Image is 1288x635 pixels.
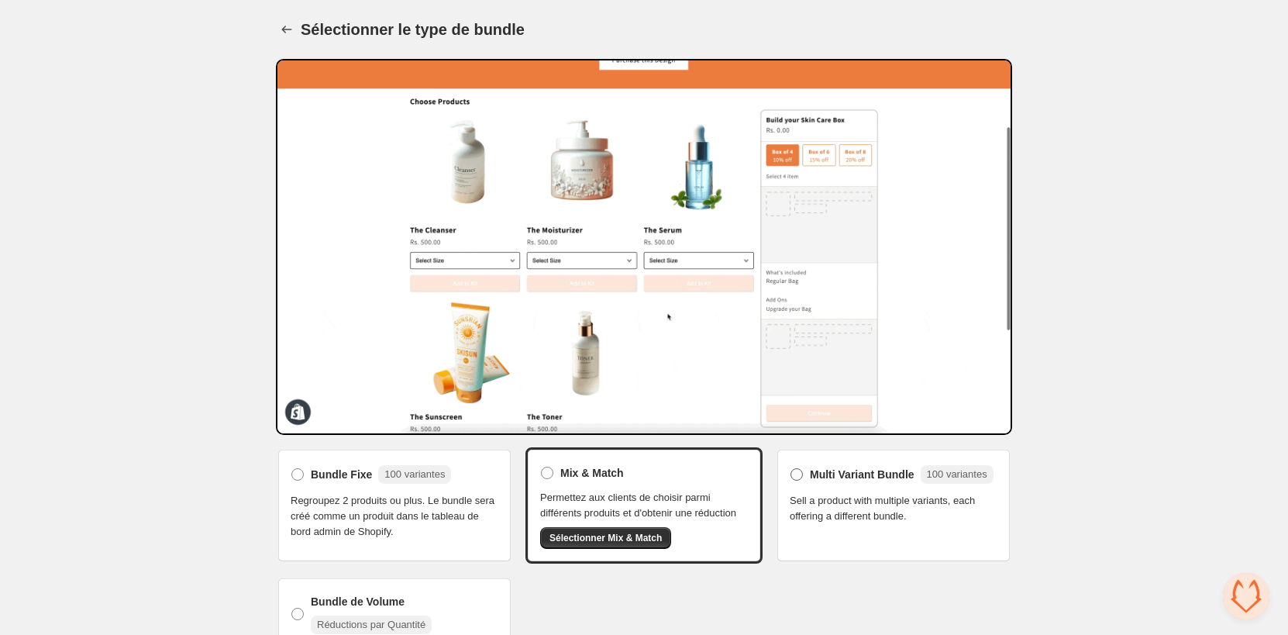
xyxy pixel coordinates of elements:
[560,465,624,481] span: Mix & Match
[927,468,987,480] span: 100 variantes
[1223,573,1269,619] div: Ouvrir le chat
[311,594,405,609] span: Bundle de Volume
[549,532,662,544] span: Sélectionner Mix & Match
[311,467,372,482] span: Bundle Fixe
[540,490,748,521] span: Permettez aux clients de choisir parmi différents produits et d'obtenir une réduction
[810,467,914,482] span: Multi Variant Bundle
[276,19,298,40] button: Back
[384,468,445,480] span: 100 variantes
[301,20,525,39] h1: Sélectionner le type de bundle
[291,493,498,540] span: Regroupez 2 produits ou plus. Le bundle sera créé comme un produit dans le tableau de bord admin ...
[540,527,671,549] button: Sélectionner Mix & Match
[790,493,997,524] span: Sell a product with multiple variants, each offering a different bundle.
[317,619,425,630] span: Réductions par Quantité
[276,59,1012,435] img: Bundle Preview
